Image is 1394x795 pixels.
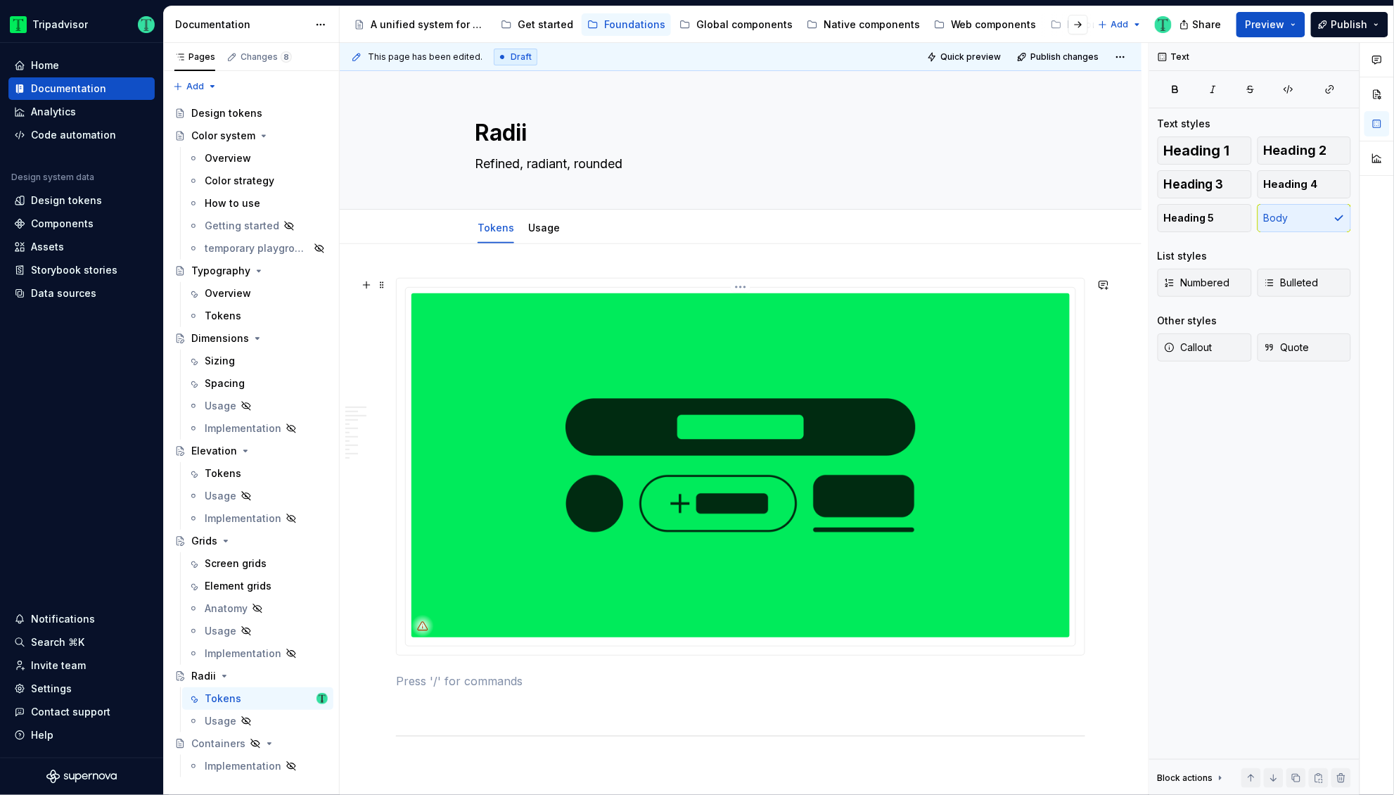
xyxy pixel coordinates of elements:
[523,212,565,242] div: Usage
[604,18,665,32] div: Foundations
[205,624,236,638] div: Usage
[182,552,333,575] a: Screen grids
[3,9,160,39] button: TripadvisorThomas Dittmer
[186,81,204,92] span: Add
[528,222,560,234] a: Usage
[169,260,333,282] a: Typography
[951,18,1037,32] div: Web components
[928,13,1042,36] a: Web components
[205,466,241,481] div: Tokens
[31,193,102,208] div: Design tokens
[169,665,333,687] a: Radii
[205,692,241,706] div: Tokens
[1094,15,1146,34] button: Add
[191,264,250,278] div: Typography
[32,18,88,32] div: Tripadvisor
[205,489,236,503] div: Usage
[495,13,579,36] a: Get started
[31,263,117,277] div: Storybook stories
[1172,12,1231,37] button: Share
[1246,18,1285,32] span: Preview
[8,631,155,654] button: Search ⌘K
[348,11,1091,39] div: Page tree
[31,728,53,742] div: Help
[1193,18,1222,32] span: Share
[8,701,155,723] button: Contact support
[1158,314,1217,328] div: Other styles
[8,77,155,100] a: Documentation
[205,151,251,165] div: Overview
[182,215,333,237] a: Getting started
[205,511,281,526] div: Implementation
[205,241,309,255] div: temporary playground
[205,196,260,210] div: How to use
[1158,204,1252,232] button: Heading 5
[182,237,333,260] a: temporary playground
[205,219,279,233] div: Getting started
[182,350,333,372] a: Sizing
[1158,249,1208,263] div: List styles
[1258,170,1352,198] button: Heading 4
[368,51,482,63] span: This page has been edited.
[182,305,333,327] a: Tokens
[1164,177,1224,191] span: Heading 3
[8,101,155,123] a: Analytics
[1164,211,1215,225] span: Heading 5
[205,647,281,661] div: Implementation
[1158,170,1252,198] button: Heading 3
[46,770,117,784] svg: Supernova Logo
[1164,276,1230,290] span: Numbered
[1258,136,1352,165] button: Heading 2
[31,286,96,300] div: Data sources
[182,687,333,710] a: TokensThomas Dittmer
[31,705,110,719] div: Contact support
[241,51,292,63] div: Changes
[205,399,236,413] div: Usage
[191,106,262,120] div: Design tokens
[31,105,76,119] div: Analytics
[175,18,308,32] div: Documentation
[1158,269,1252,297] button: Numbered
[191,444,237,458] div: Elevation
[582,13,671,36] a: Foundations
[182,642,333,665] a: Implementation
[169,102,333,125] a: Design tokens
[205,556,267,571] div: Screen grids
[31,612,95,626] div: Notifications
[1264,341,1310,355] span: Quote
[8,678,155,700] a: Settings
[8,259,155,281] a: Storybook stories
[8,124,155,146] a: Code automation
[169,102,333,777] div: Page tree
[518,18,573,32] div: Get started
[8,54,155,77] a: Home
[1258,269,1352,297] button: Bulleted
[1158,136,1252,165] button: Heading 1
[169,327,333,350] a: Dimensions
[182,147,333,170] a: Overview
[205,421,281,435] div: Implementation
[191,737,245,751] div: Containers
[138,16,155,33] img: Thomas Dittmer
[1264,276,1319,290] span: Bulleted
[191,669,216,683] div: Radii
[1158,117,1211,131] div: Text styles
[31,682,72,696] div: Settings
[31,128,116,142] div: Code automation
[182,395,333,417] a: Usage
[191,534,217,548] div: Grids
[1264,177,1318,191] span: Heading 4
[182,620,333,642] a: Usage
[169,125,333,147] a: Color system
[174,51,215,63] div: Pages
[1013,47,1105,67] button: Publish changes
[8,189,155,212] a: Design tokens
[8,654,155,677] a: Invite team
[923,47,1007,67] button: Quick preview
[191,129,255,143] div: Color system
[1164,341,1213,355] span: Callout
[8,724,155,746] button: Help
[205,759,281,773] div: Implementation
[31,217,94,231] div: Components
[511,51,532,63] span: Draft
